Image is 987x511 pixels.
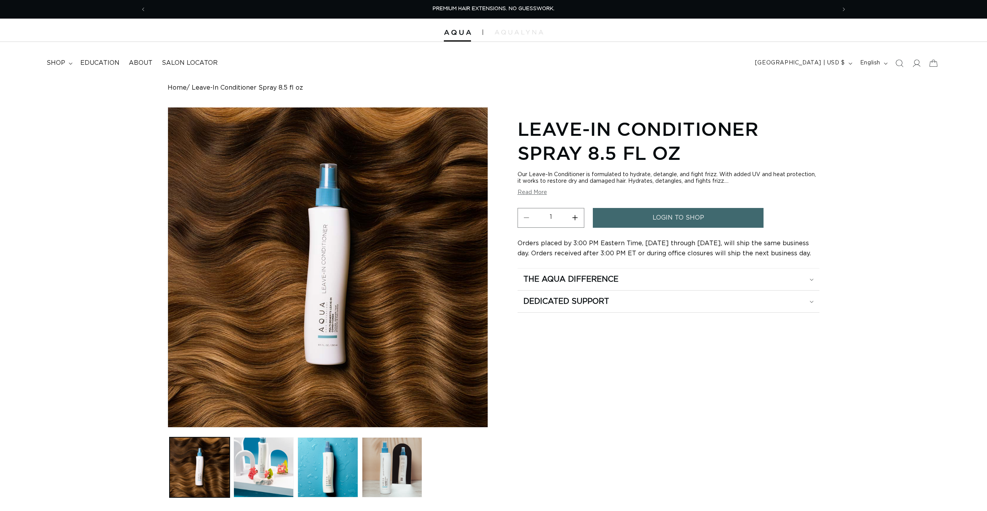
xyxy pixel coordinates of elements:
[495,30,543,35] img: aqualyna.com
[891,55,908,72] summary: Search
[835,2,852,17] button: Next announcement
[755,59,845,67] span: [GEOGRAPHIC_DATA] | USD $
[444,30,471,35] img: Aqua Hair Extensions
[192,84,303,92] span: Leave-In Conditioner Spray 8.5 fl oz
[47,59,65,67] span: shop
[168,84,187,92] a: Home
[76,54,124,72] a: Education
[523,274,618,284] h2: The Aqua Difference
[234,437,294,497] button: Load image 2 in gallery view
[653,208,704,228] span: login to shop
[518,240,811,256] span: Orders placed by 3:00 PM Eastern Time, [DATE] through [DATE], will ship the same business day. Or...
[593,208,764,228] a: login to shop
[298,437,358,497] button: Load image 3 in gallery view
[518,268,819,290] summary: The Aqua Difference
[170,437,230,497] button: Load image 1 in gallery view
[168,84,819,92] nav: breadcrumbs
[42,54,76,72] summary: shop
[518,171,819,185] div: Our Leave-In Conditioner is formulated to hydrate, detangle, and fight frizz. With added UV and h...
[518,291,819,312] summary: Dedicated Support
[135,2,152,17] button: Previous announcement
[168,107,488,499] media-gallery: Gallery Viewer
[157,54,222,72] a: Salon Locator
[750,56,855,71] button: [GEOGRAPHIC_DATA] | USD $
[362,437,422,497] button: Load image 4 in gallery view
[518,189,547,196] button: Read More
[523,296,609,307] h2: Dedicated Support
[162,59,218,67] span: Salon Locator
[124,54,157,72] a: About
[855,56,891,71] button: English
[80,59,119,67] span: Education
[129,59,152,67] span: About
[860,59,880,67] span: English
[433,6,554,11] span: PREMIUM HAIR EXTENSIONS. NO GUESSWORK.
[518,117,819,165] h1: Leave-In Conditioner Spray 8.5 fl oz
